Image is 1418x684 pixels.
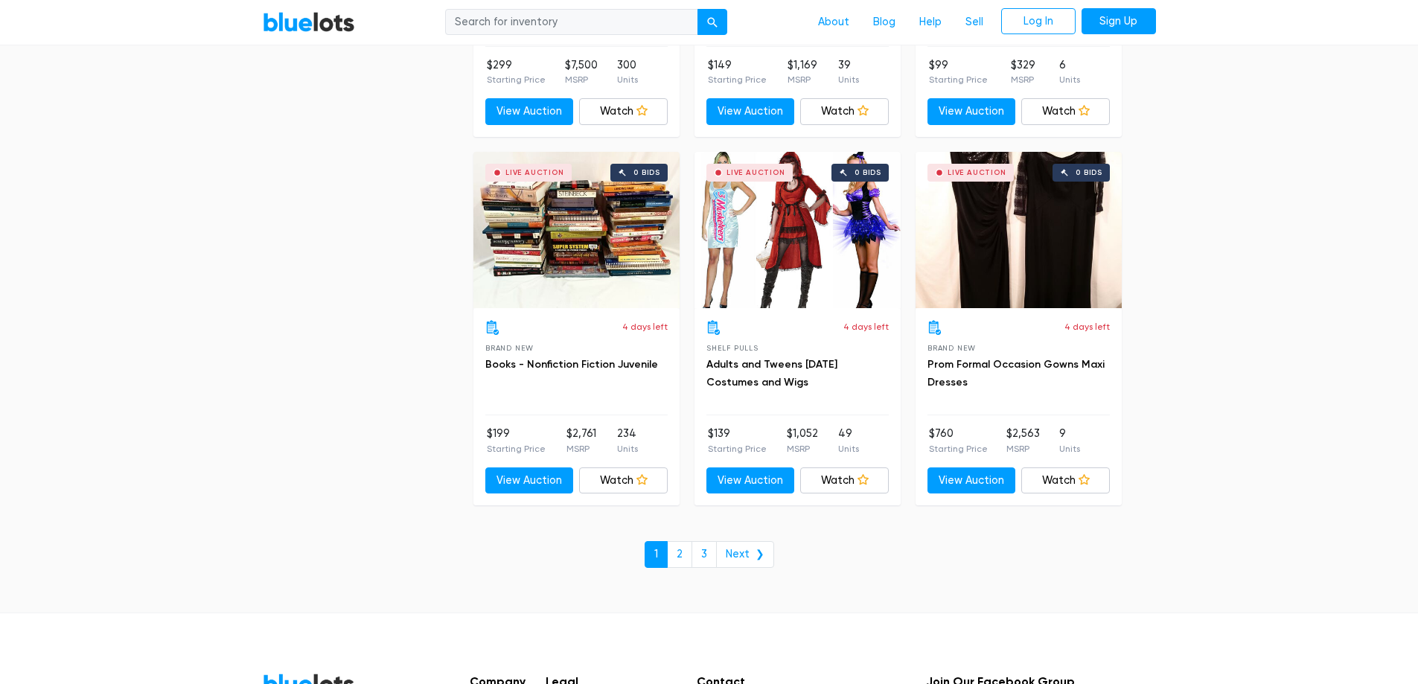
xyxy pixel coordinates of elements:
[487,426,546,456] li: $199
[929,73,988,86] p: Starting Price
[617,57,638,87] li: 300
[787,426,818,456] li: $1,052
[716,541,774,568] a: Next ❯
[445,9,698,36] input: Search for inventory
[927,358,1105,389] a: Prom Formal Occasion Gowns Maxi Dresses
[788,57,817,87] li: $1,169
[927,467,1016,494] a: View Auction
[1059,442,1080,456] p: Units
[485,344,534,352] span: Brand New
[861,8,907,36] a: Blog
[708,426,767,456] li: $139
[633,169,660,176] div: 0 bids
[1001,8,1076,35] a: Log In
[263,11,355,33] a: BlueLots
[1006,426,1040,456] li: $2,563
[929,426,988,456] li: $760
[927,98,1016,125] a: View Auction
[694,152,901,308] a: Live Auction 0 bids
[1006,442,1040,456] p: MSRP
[617,73,638,86] p: Units
[485,467,574,494] a: View Auction
[565,73,598,86] p: MSRP
[579,98,668,125] a: Watch
[485,358,658,371] a: Books - Nonfiction Fiction Juvenile
[566,426,596,456] li: $2,761
[645,541,668,568] a: 1
[1011,57,1035,87] li: $329
[485,98,574,125] a: View Auction
[473,152,680,308] a: Live Auction 0 bids
[1064,320,1110,333] p: 4 days left
[948,169,1006,176] div: Live Auction
[1021,467,1110,494] a: Watch
[726,169,785,176] div: Live Auction
[788,73,817,86] p: MSRP
[838,442,859,456] p: Units
[708,57,767,87] li: $149
[706,467,795,494] a: View Auction
[708,442,767,456] p: Starting Price
[929,57,988,87] li: $99
[1076,169,1102,176] div: 0 bids
[787,442,818,456] p: MSRP
[566,442,596,456] p: MSRP
[1059,426,1080,456] li: 9
[487,73,546,86] p: Starting Price
[916,152,1122,308] a: Live Auction 0 bids
[706,98,795,125] a: View Auction
[838,73,859,86] p: Units
[1059,57,1080,87] li: 6
[954,8,995,36] a: Sell
[838,57,859,87] li: 39
[505,169,564,176] div: Live Auction
[692,541,717,568] a: 3
[1021,98,1110,125] a: Watch
[1011,73,1035,86] p: MSRP
[706,358,837,389] a: Adults and Tweens [DATE] Costumes and Wigs
[855,169,881,176] div: 0 bids
[579,467,668,494] a: Watch
[487,442,546,456] p: Starting Price
[487,57,546,87] li: $299
[800,467,889,494] a: Watch
[617,426,638,456] li: 234
[1059,73,1080,86] p: Units
[806,8,861,36] a: About
[929,442,988,456] p: Starting Price
[907,8,954,36] a: Help
[1082,8,1156,35] a: Sign Up
[838,426,859,456] li: 49
[565,57,598,87] li: $7,500
[800,98,889,125] a: Watch
[667,541,692,568] a: 2
[843,320,889,333] p: 4 days left
[708,73,767,86] p: Starting Price
[622,320,668,333] p: 4 days left
[706,344,758,352] span: Shelf Pulls
[617,442,638,456] p: Units
[927,344,976,352] span: Brand New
